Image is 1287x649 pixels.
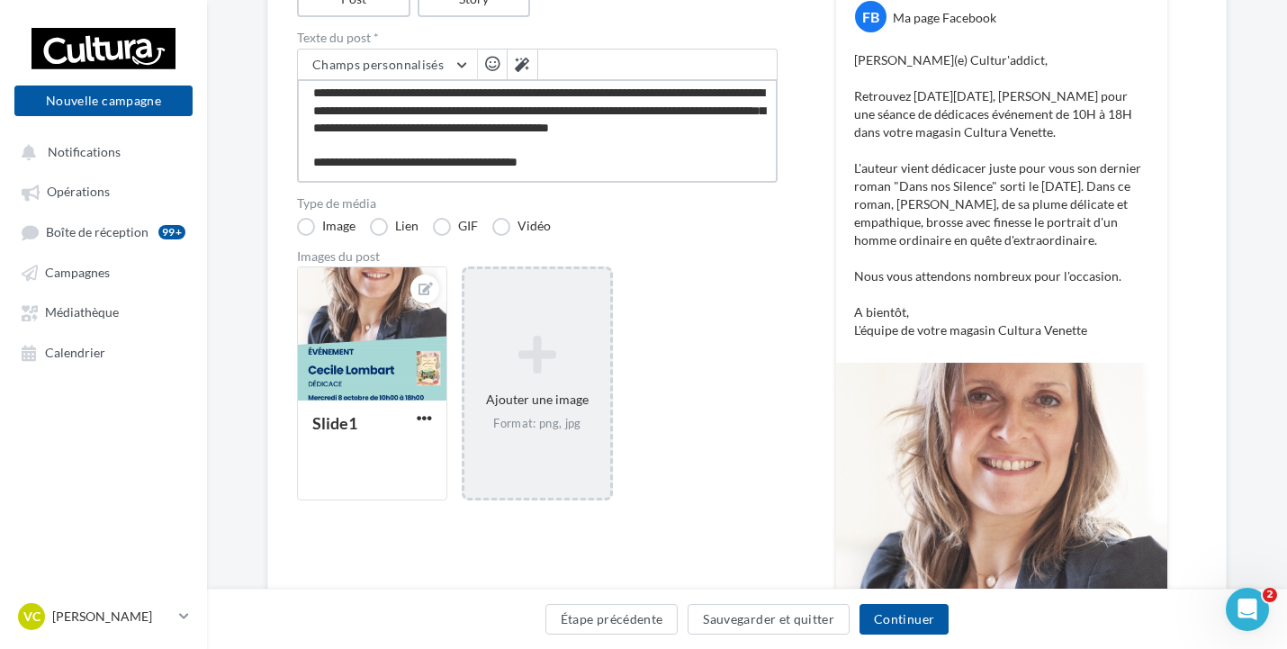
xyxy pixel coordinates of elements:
p: [PERSON_NAME] [52,608,172,626]
span: 2 [1263,588,1277,602]
span: Boîte de réception [46,224,148,239]
label: Image [297,218,355,236]
label: Type de média [297,197,778,210]
div: Ma page Facebook [893,9,996,27]
div: FB [855,1,886,32]
span: Notifications [48,144,121,159]
a: Boîte de réception99+ [11,215,196,248]
button: Champs personnalisés [298,50,477,80]
span: Médiathèque [45,305,119,320]
iframe: Intercom live chat [1226,588,1269,631]
button: Sauvegarder et quitter [688,604,850,635]
label: Texte du post * [297,32,778,44]
label: GIF [433,218,478,236]
a: Campagnes [11,256,196,288]
a: VC [PERSON_NAME] [14,599,193,634]
div: Slide1 [312,413,357,433]
a: Calendrier [11,336,196,368]
button: Notifications [11,135,189,167]
button: Étape précédente [545,604,679,635]
a: Opérations [11,175,196,207]
button: Nouvelle campagne [14,86,193,116]
span: Campagnes [45,265,110,280]
span: Champs personnalisés [312,57,444,72]
p: [PERSON_NAME](e) Cultur'addict, Retrouvez [DATE][DATE], [PERSON_NAME] pour une séance de dédicace... [854,51,1149,339]
div: 99+ [158,225,185,239]
span: VC [23,608,40,626]
a: Médiathèque [11,295,196,328]
span: Opérations [47,185,110,200]
div: Images du post [297,250,778,263]
span: Calendrier [45,345,105,360]
button: Continuer [859,604,949,635]
label: Vidéo [492,218,551,236]
label: Lien [370,218,418,236]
